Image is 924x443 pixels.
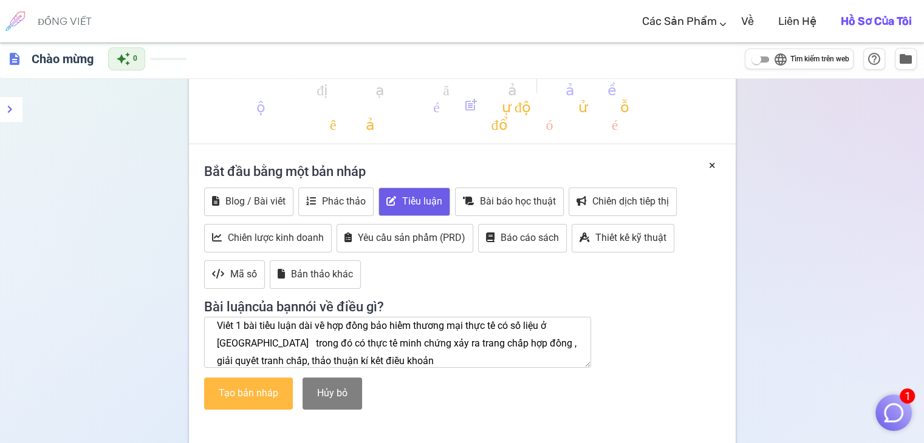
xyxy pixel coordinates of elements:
[741,4,754,39] a: Về
[204,188,293,216] button: Blog / Bài viết
[778,4,816,39] a: Liên hệ
[841,4,912,39] a: Hồ sơ của tôi
[322,195,366,207] font: Phác thảo
[378,188,450,216] button: Tiểu luận
[773,52,788,67] span: language
[867,52,881,66] span: help_outline
[204,224,332,252] button: Chiến lược kinh doanh
[317,387,347,399] font: Hủy bỏ
[642,15,717,28] font: Các sản phẩm
[478,224,567,252] button: Báo cáo sách
[242,98,454,112] font: nội dung_sao chép
[337,224,473,252] button: Yêu cầu sản phẩm (PRD)
[204,260,265,289] button: Mã số
[116,52,131,66] span: auto_awesome
[455,188,564,216] button: Bài báo học thuật
[219,387,278,399] font: Tạo bản nháp
[252,299,298,314] font: của bạn
[532,115,633,130] font: xóa_quét
[32,52,94,66] font: Chào mừng
[572,224,674,252] button: Thiết kế kỹ thuật
[7,52,22,66] span: description
[228,232,324,243] font: Chiến lược kinh doanh
[898,52,913,66] span: folder
[741,15,754,28] font: Về
[569,188,677,216] button: Chiến dịch tiếp thị
[487,98,691,112] font: tự động sửa lỗi cao
[863,48,885,70] button: Trợ giúp & Phím tắt
[270,260,361,289] button: Bản thảo khác
[204,377,293,410] button: Tạo bản nháp
[709,158,716,172] font: ×
[301,115,522,130] font: thêm_ảnh_thay_đổi
[464,98,478,112] font: post_add
[709,157,716,174] button: ×
[298,299,384,314] font: nói về điều gì?
[204,164,366,179] font: Bắt đầu bằng một bản nháp
[27,47,98,71] h6: Nhấp để chỉnh sửa tiêu đề
[595,232,666,243] font: Thiết kế kỹ thuật
[501,232,559,243] font: Báo cáo sách
[230,268,257,280] font: Mã số
[882,401,905,424] img: Đóng trò chuyện
[298,188,374,216] button: Phác thảo
[551,81,617,95] font: tải về
[204,317,592,368] textarea: Viết 1 bài tiểu luận dài về hợp đồng bảo hiểm thương mại thực tế có số liệu ở [GEOGRAPHIC_DATA] t...
[204,299,252,314] font: Bài luận
[303,377,362,410] button: Hủy bỏ
[875,394,912,431] button: 1
[905,390,911,402] font: 1
[895,48,917,70] button: Quản lý tài liệu
[225,195,286,207] font: Blog / Bài viết
[38,15,92,28] font: ĐỒNG VIẾT
[592,195,669,207] font: Chiến dịch tiếp thị
[790,55,849,63] font: Tìm kiếm trên web
[841,15,912,28] font: Hồ sơ của tôi
[402,195,442,207] font: Tiểu luận
[358,232,465,243] font: Yêu cầu sản phẩm (PRD)
[317,81,532,95] font: định dạng_căn_phải
[133,54,137,63] font: 0
[480,195,556,207] font: Bài báo học thuật
[778,15,816,28] font: Liên hệ
[642,4,717,39] a: Các sản phẩm
[291,268,353,280] font: Bản thảo khác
